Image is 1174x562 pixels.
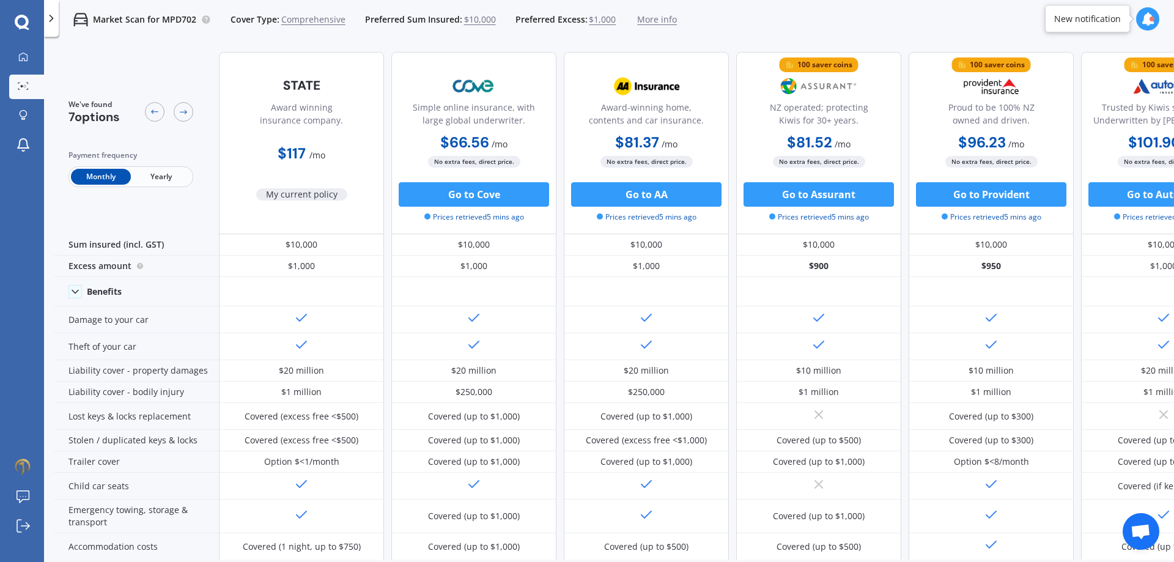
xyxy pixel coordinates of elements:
div: $10,000 [219,234,384,256]
span: More info [637,13,677,26]
div: Covered (excess free <$500) [245,434,358,446]
div: $10,000 [909,234,1074,256]
div: Theft of your car [54,333,219,360]
span: Preferred Excess: [515,13,588,26]
img: Cove.webp [434,71,514,102]
div: Covered (up to $300) [949,410,1033,423]
span: No extra fees, direct price. [428,156,520,168]
button: Go to Assurant [744,182,894,207]
img: Assurant.png [778,71,859,102]
div: Option $<1/month [264,456,339,468]
img: points [958,61,967,69]
span: Prices retrieved 5 mins ago [597,212,696,223]
b: $66.56 [440,133,489,152]
b: $96.23 [958,133,1006,152]
div: Covered (up to $500) [777,434,861,446]
span: No extra fees, direct price. [773,156,865,168]
img: points [1131,61,1139,69]
div: Covered (up to $1,000) [428,541,520,553]
div: Emergency towing, storage & transport [54,500,219,533]
div: Benefits [87,286,122,297]
div: Simple online insurance, with large global underwriter. [402,101,546,131]
div: $10,000 [391,234,556,256]
div: $950 [909,256,1074,277]
img: 8300f23d5ae51fbeb836f7b832e479ac [14,458,32,476]
div: Covered (up to $1,000) [773,456,865,468]
div: $1,000 [391,256,556,277]
div: $10,000 [736,234,901,256]
span: / mo [835,138,851,150]
span: Preferred Sum Insured: [365,13,462,26]
button: Go to Cove [399,182,549,207]
div: Award-winning home, contents and car insurance. [574,101,718,131]
span: / mo [662,138,677,150]
div: $1,000 [219,256,384,277]
div: $20 million [279,364,324,377]
div: Trailer cover [54,451,219,473]
button: Go to Provident [916,182,1066,207]
span: Prices retrieved 5 mins ago [424,212,524,223]
div: Covered (up to $1,000) [600,456,692,468]
div: $20 million [624,364,669,377]
div: $10 million [796,364,841,377]
div: Damage to your car [54,306,219,333]
img: car.f15378c7a67c060ca3f3.svg [73,12,88,27]
div: Covered (excess free <$1,000) [586,434,707,446]
div: Liability cover - property damages [54,360,219,382]
div: Child car seats [54,473,219,500]
div: Covered (up to $1,000) [428,510,520,522]
span: Prices retrieved 5 mins ago [769,212,869,223]
b: $117 [278,144,306,163]
div: Covered (1 night, up to $750) [243,541,361,553]
div: Covered (up to $500) [777,541,861,553]
div: Liability cover - bodily injury [54,382,219,403]
div: Accommodation costs [54,533,219,560]
div: $1 million [971,386,1011,398]
div: $1 million [799,386,839,398]
button: Go to AA [571,182,722,207]
div: $1,000 [564,256,729,277]
p: Market Scan for MPD702 [93,13,196,26]
span: / mo [309,149,325,161]
b: $81.37 [615,133,659,152]
div: 100 saver coins [970,59,1025,71]
div: Covered (excess free <$500) [245,410,358,423]
b: $81.52 [787,133,832,152]
img: points [786,61,794,69]
span: Comprehensive [281,13,345,26]
div: Covered (up to $300) [949,434,1033,446]
div: Payment frequency [68,149,193,161]
div: Excess amount [54,256,219,277]
div: $900 [736,256,901,277]
div: Covered (up to $1,000) [773,510,865,522]
div: Covered (up to $1,000) [428,456,520,468]
div: NZ operated; protecting Kiwis for 30+ years. [747,101,891,131]
span: Yearly [131,169,191,185]
span: 7 options [68,109,120,125]
div: Option $<8/month [954,456,1029,468]
a: Open chat [1123,513,1159,550]
img: State-text-1.webp [261,71,342,100]
img: AA.webp [606,71,687,102]
div: Covered (up to $500) [604,541,689,553]
span: Monthly [71,169,131,185]
span: / mo [1008,138,1024,150]
span: Cover Type: [231,13,279,26]
span: No extra fees, direct price. [945,156,1038,168]
div: $20 million [451,364,497,377]
span: We've found [68,99,120,110]
div: Covered (up to $1,000) [600,410,692,423]
img: Provident.png [951,71,1032,102]
span: / mo [492,138,508,150]
div: Stolen / duplicated keys & locks [54,430,219,451]
div: Covered (up to $1,000) [428,434,520,446]
div: Sum insured (incl. GST) [54,234,219,256]
div: Lost keys & locks replacement [54,403,219,430]
span: $10,000 [464,13,496,26]
div: Award winning insurance company. [229,101,374,131]
div: Proud to be 100% NZ owned and driven. [919,101,1063,131]
div: $250,000 [628,386,665,398]
div: Covered (up to $1,000) [428,410,520,423]
div: $10,000 [564,234,729,256]
span: My current policy [256,188,347,201]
